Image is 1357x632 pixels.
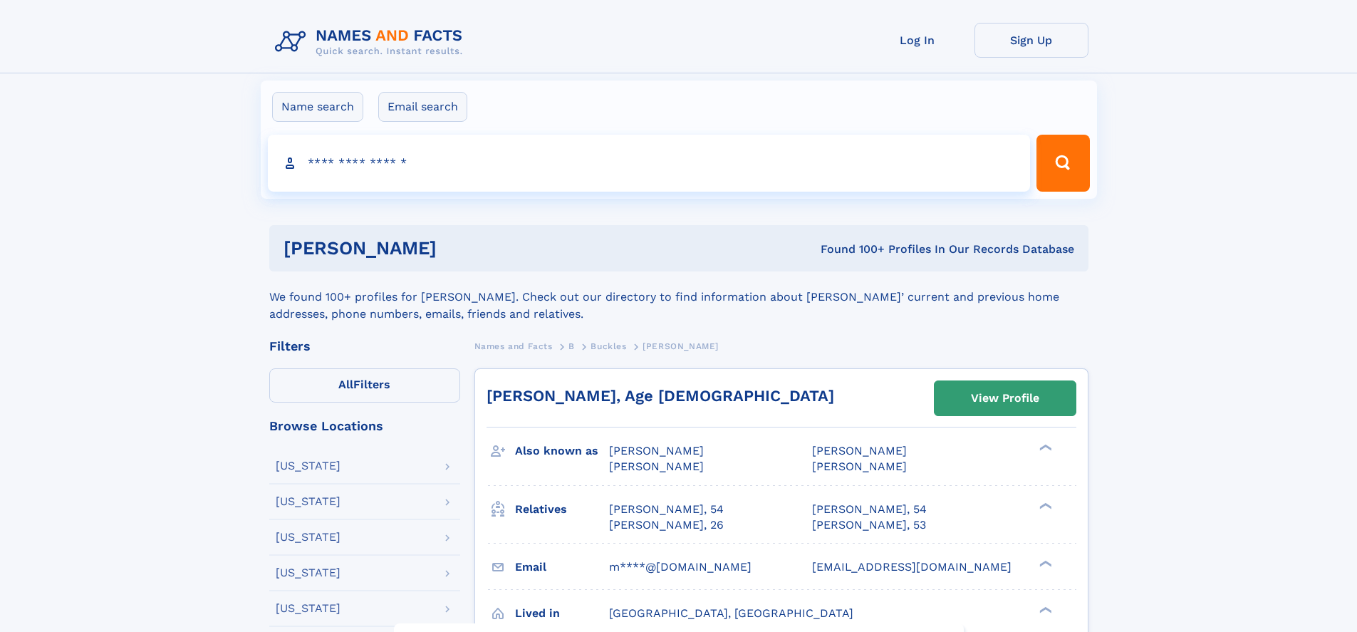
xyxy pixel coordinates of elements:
label: Name search [272,92,363,122]
h3: Also known as [515,439,609,463]
a: Log In [861,23,974,58]
div: [US_STATE] [276,496,340,507]
span: [PERSON_NAME] [812,460,907,473]
input: search input [268,135,1031,192]
span: All [338,378,353,391]
div: Filters [269,340,460,353]
label: Email search [378,92,467,122]
div: ❯ [1036,605,1053,614]
h1: [PERSON_NAME] [284,239,629,257]
a: B [568,337,575,355]
div: We found 100+ profiles for [PERSON_NAME]. Check out our directory to find information about [PERS... [269,271,1088,323]
label: Filters [269,368,460,403]
span: B [568,341,575,351]
a: [PERSON_NAME], 54 [609,502,724,517]
div: ❯ [1036,559,1053,568]
div: View Profile [971,382,1039,415]
a: Buckles [591,337,626,355]
span: [PERSON_NAME] [643,341,719,351]
span: [EMAIL_ADDRESS][DOMAIN_NAME] [812,560,1012,574]
span: [GEOGRAPHIC_DATA], [GEOGRAPHIC_DATA] [609,606,853,620]
div: ❯ [1036,443,1053,452]
h3: Email [515,555,609,579]
h3: Lived in [515,601,609,626]
a: [PERSON_NAME], 54 [812,502,927,517]
div: [US_STATE] [276,460,340,472]
span: [PERSON_NAME] [609,460,704,473]
div: [US_STATE] [276,567,340,579]
button: Search Button [1036,135,1089,192]
span: Buckles [591,341,626,351]
img: Logo Names and Facts [269,23,474,61]
span: [PERSON_NAME] [812,444,907,457]
div: ❯ [1036,501,1053,510]
a: [PERSON_NAME], 26 [609,517,724,533]
a: Sign Up [974,23,1088,58]
div: Browse Locations [269,420,460,432]
a: Names and Facts [474,337,553,355]
div: Found 100+ Profiles In Our Records Database [628,242,1074,257]
div: [US_STATE] [276,532,340,543]
a: [PERSON_NAME], 53 [812,517,926,533]
a: [PERSON_NAME], Age [DEMOGRAPHIC_DATA] [487,387,834,405]
div: [US_STATE] [276,603,340,614]
span: [PERSON_NAME] [609,444,704,457]
a: View Profile [935,381,1076,415]
h3: Relatives [515,497,609,522]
